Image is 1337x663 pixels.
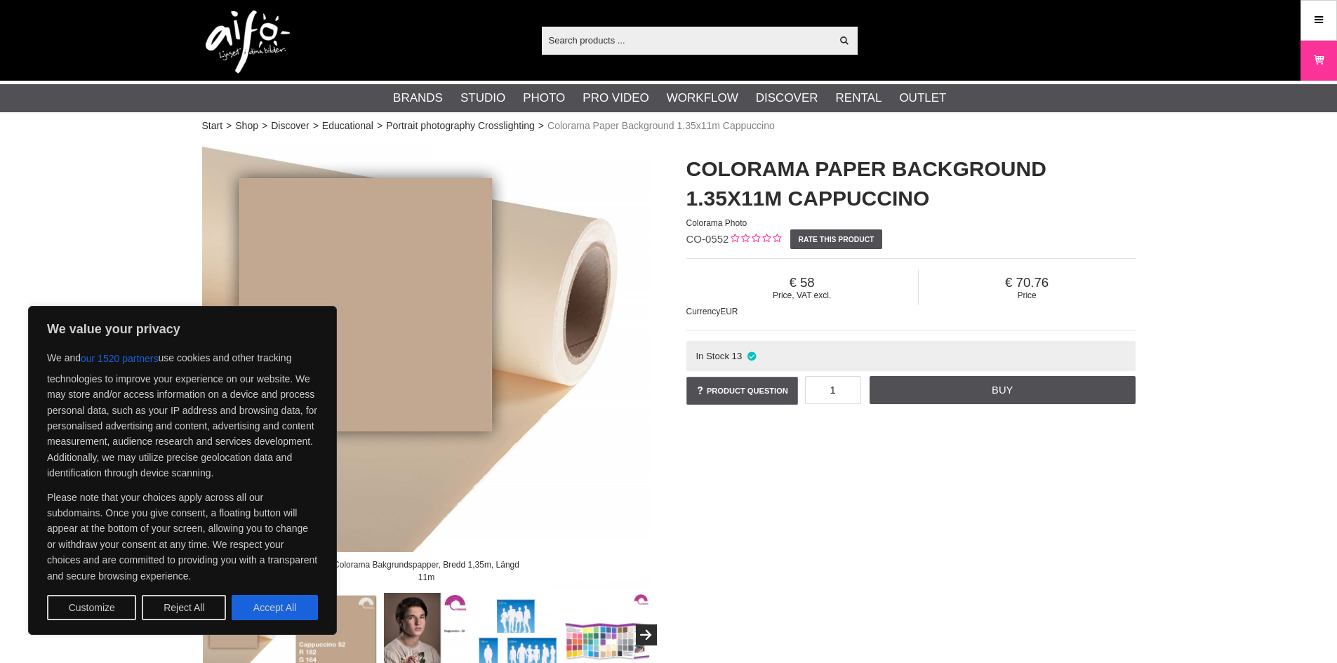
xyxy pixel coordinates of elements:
button: Accept All [232,595,318,620]
a: Product question [686,377,798,405]
span: > [262,119,267,133]
a: Outlet [899,89,946,107]
span: 58 [686,275,918,290]
span: > [313,119,319,133]
a: Shop [235,119,258,133]
span: Currency [686,307,721,316]
a: Rate this product [790,229,882,249]
a: Photo [523,89,565,107]
span: 13 [732,351,743,361]
span: > [538,119,544,133]
a: Buy [870,376,1135,404]
span: Colorama Paper Background 1.35x11m Cappuccino [547,119,775,133]
a: Discover [756,89,818,107]
span: > [377,119,383,133]
button: Customize [47,595,136,620]
a: Start [202,119,223,133]
div: Customer rating: 0 [729,232,781,247]
img: logo.png [206,11,290,74]
a: Studio [460,89,505,107]
button: Reject All [142,595,226,620]
a: Rental [836,89,882,107]
i: In stock [745,351,757,361]
span: EUR [720,307,738,316]
a: Discover [271,119,309,133]
p: We value your privacy [47,321,318,337]
button: our 1520 partners [81,346,159,371]
a: Workflow [667,89,738,107]
span: 70.76 [919,275,1136,290]
div: Colorama Bakgrundspapper, Bredd 1,35m, Längd 11m [314,552,539,589]
a: Portrait photography Crosslighting [386,119,535,133]
button: Next [636,624,657,645]
span: CO-0552 [686,233,729,245]
p: Please note that your choices apply across all our subdomains. Once you give consent, a floating ... [47,490,318,584]
span: In Stock [696,351,729,361]
a: Pro Video [583,89,648,107]
h1: Colorama Paper Background 1.35x11m Cappuccino [686,154,1136,213]
span: > [226,119,232,133]
span: Price [919,290,1136,300]
p: We and use cookies and other tracking technologies to improve your experience on our website. We ... [47,346,318,481]
a: Educational [322,119,373,133]
div: We value your privacy [28,306,337,635]
span: Colorama Photo [686,218,747,228]
a: Brands [393,89,443,107]
span: Price, VAT excl. [686,290,918,300]
input: Search products ... [542,29,832,51]
img: Colorama Bakgrundspapper, Bredd 1,35m, Längd 11m [202,140,651,589]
